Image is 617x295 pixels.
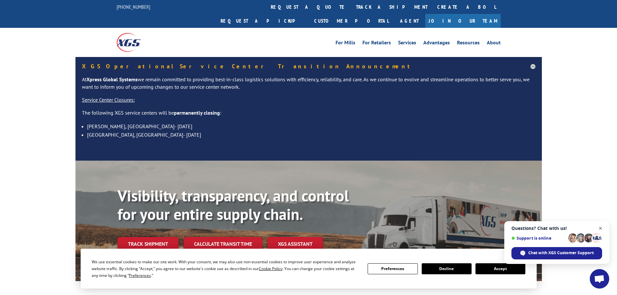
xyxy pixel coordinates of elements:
[422,263,472,274] button: Decline
[590,269,609,289] a: Open chat
[82,63,535,69] h5: XGS Operational Service Center Transition Announcement
[368,263,417,274] button: Preferences
[184,237,262,251] a: Calculate transit time
[216,14,309,28] a: Request a pickup
[82,109,535,122] p: The following XGS service centers will be :
[425,14,501,28] a: Join Our Team
[117,4,150,10] a: [PHONE_NUMBER]
[511,226,602,231] span: Questions? Chat with us!
[511,236,566,241] span: Support is online
[259,266,282,271] span: Cookie Policy
[475,263,525,274] button: Accept
[174,109,220,116] strong: permanently closing
[82,76,535,96] p: At we remain committed to providing best-in-class logistics solutions with efficiency, reliabilit...
[268,237,323,251] a: XGS ASSISTANT
[362,40,391,47] a: For Retailers
[82,96,135,103] u: Service Center Closures:
[423,40,450,47] a: Advantages
[118,237,178,251] a: Track shipment
[87,122,535,130] li: [PERSON_NAME], [GEOGRAPHIC_DATA]- [DATE]
[92,258,360,279] div: We use essential cookies to make our site work. With your consent, we may also use non-essential ...
[457,40,480,47] a: Resources
[81,249,537,289] div: Cookie Consent Prompt
[309,14,394,28] a: Customer Portal
[86,76,138,83] strong: Xpress Global Systems
[336,40,355,47] a: For Mills
[528,250,594,256] span: Chat with XGS Customer Support
[511,247,602,259] span: Chat with XGS Customer Support
[394,14,425,28] a: Agent
[118,186,349,224] b: Visibility, transparency, and control for your entire supply chain.
[87,130,535,139] li: [GEOGRAPHIC_DATA], [GEOGRAPHIC_DATA]- [DATE]
[487,40,501,47] a: About
[398,40,416,47] a: Services
[129,273,151,278] span: Preferences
